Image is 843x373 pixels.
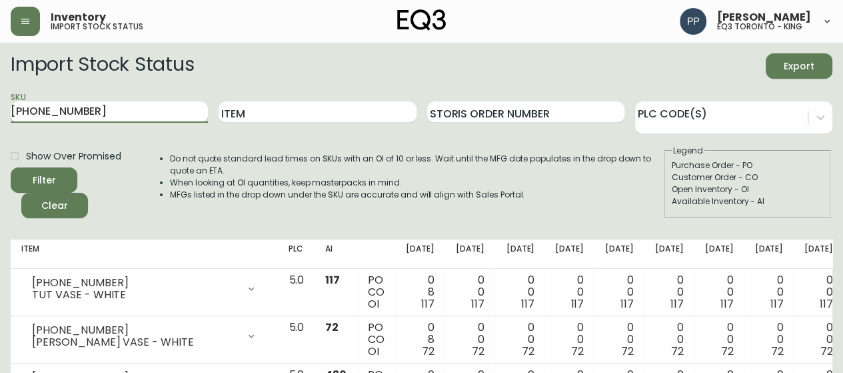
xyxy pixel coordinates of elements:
[315,240,357,269] th: AI
[11,167,77,193] button: Filter
[26,149,121,163] span: Show Over Promised
[672,171,824,183] div: Customer Order - CO
[570,296,584,312] span: 117
[395,240,445,269] th: [DATE]
[555,322,584,358] div: 0 0
[406,322,434,358] div: 0 8
[51,12,106,23] span: Inventory
[820,296,833,312] span: 117
[506,322,534,358] div: 0 0
[170,177,663,189] li: When looking at OI quantities, keep masterpacks in mind.
[397,9,446,31] img: logo
[422,344,434,359] span: 72
[445,240,495,269] th: [DATE]
[655,322,684,358] div: 0 0
[521,296,534,312] span: 117
[721,344,734,359] span: 72
[594,240,644,269] th: [DATE]
[670,296,684,312] span: 117
[368,274,385,310] div: PO CO
[456,322,484,358] div: 0 0
[555,274,584,310] div: 0 0
[705,322,734,358] div: 0 0
[21,274,267,304] div: [PHONE_NUMBER]TUT VASE - WHITE
[717,23,802,31] h5: eq3 toronto - king
[21,193,88,218] button: Clear
[671,344,684,359] span: 72
[620,296,634,312] span: 117
[32,336,238,348] div: [PERSON_NAME] VASE - WHITE
[655,274,684,310] div: 0 0
[605,274,634,310] div: 0 0
[672,196,824,208] div: Available Inventory - AI
[32,198,77,214] span: Clear
[506,274,534,310] div: 0 0
[770,296,783,312] span: 117
[406,274,434,310] div: 0 8
[472,344,484,359] span: 72
[804,322,833,358] div: 0 0
[744,240,794,269] th: [DATE]
[720,296,734,312] span: 117
[605,322,634,358] div: 0 0
[717,12,811,23] span: [PERSON_NAME]
[694,240,744,269] th: [DATE]
[170,189,663,201] li: MFGs listed in the drop down under the SKU are accurate and will align with Sales Portal.
[368,344,379,359] span: OI
[544,240,594,269] th: [DATE]
[325,320,339,335] span: 72
[170,153,663,177] li: Do not quote standard lead times on SKUs with an OI of 10 or less. Wait until the MFG date popula...
[471,296,484,312] span: 117
[522,344,534,359] span: 72
[571,344,584,359] span: 72
[421,296,434,312] span: 117
[368,322,385,358] div: PO CO
[672,145,704,157] legend: Legend
[672,183,824,196] div: Open Inventory - OI
[776,58,822,75] span: Export
[804,274,833,310] div: 0 0
[278,240,315,269] th: PLC
[278,269,315,316] td: 5.0
[680,8,706,35] img: 93ed64739deb6bac3372f15ae91c6632
[325,272,340,288] span: 117
[820,344,833,359] span: 72
[495,240,545,269] th: [DATE]
[766,53,832,79] button: Export
[644,240,694,269] th: [DATE]
[51,23,143,31] h5: import stock status
[278,316,315,364] td: 5.0
[754,274,783,310] div: 0 0
[33,172,56,189] div: Filter
[705,274,734,310] div: 0 0
[456,274,484,310] div: 0 0
[770,344,783,359] span: 72
[11,53,194,79] h2: Import Stock Status
[21,322,267,351] div: [PHONE_NUMBER][PERSON_NAME] VASE - WHITE
[754,322,783,358] div: 0 0
[32,277,238,289] div: [PHONE_NUMBER]
[672,159,824,171] div: Purchase Order - PO
[32,324,238,336] div: [PHONE_NUMBER]
[368,296,379,312] span: OI
[32,289,238,301] div: TUT VASE - WHITE
[621,344,634,359] span: 72
[11,240,278,269] th: Item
